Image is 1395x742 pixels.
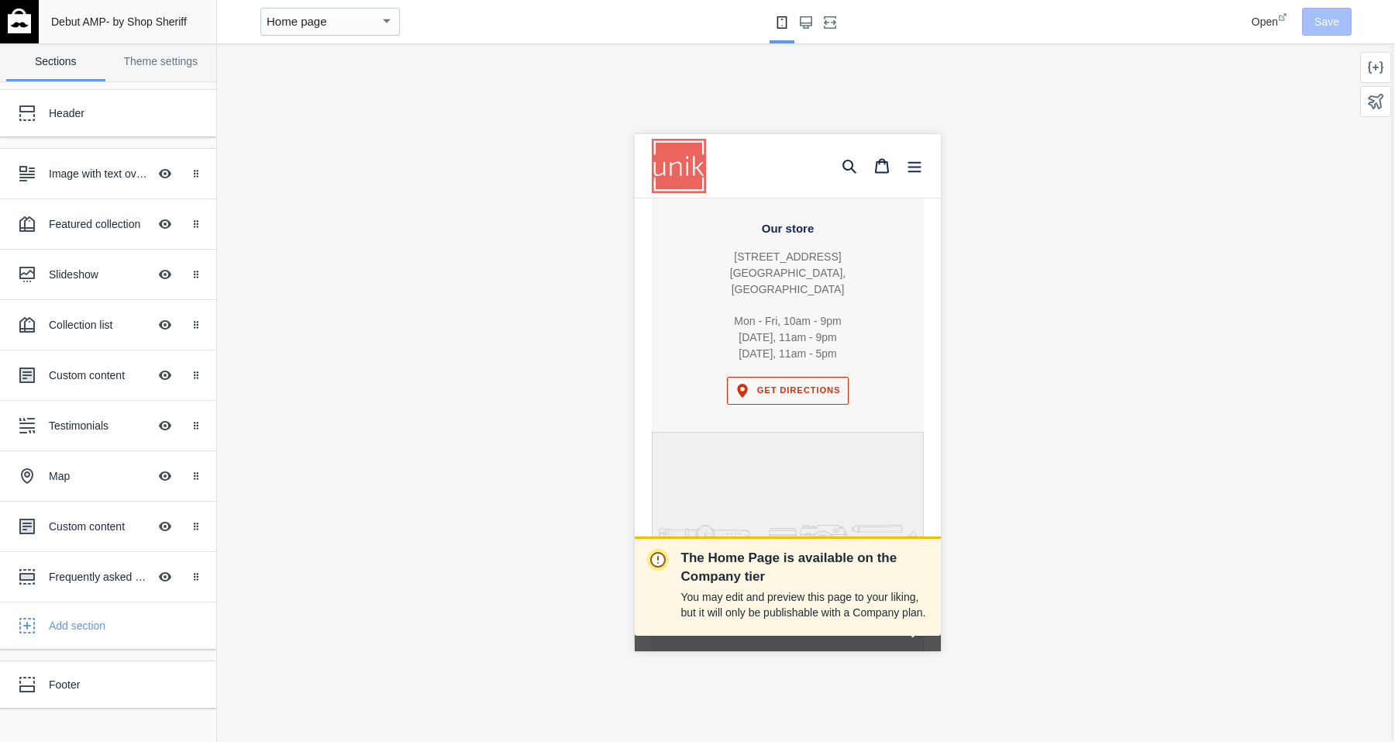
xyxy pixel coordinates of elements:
[51,16,106,28] span: Debut AMP
[8,9,31,33] img: main-logo_60x60_white.png
[148,560,182,594] button: Hide
[17,485,269,506] span: Go to full site
[148,459,182,493] button: Hide
[49,267,148,282] div: Slideshow
[44,88,262,102] h3: Our store
[49,468,148,484] div: Map
[263,16,296,47] button: Menu
[122,252,206,261] span: Get directions
[44,115,262,164] p: [STREET_ADDRESS] [GEOGRAPHIC_DATA], [GEOGRAPHIC_DATA]
[49,166,148,181] div: Image with text overlay
[148,308,182,342] button: Hide
[92,243,215,271] a: Get directions
[106,16,187,28] span: - by Shop Sheriff
[49,569,148,585] div: Frequently asked questions
[49,618,205,633] div: Add section
[49,519,148,534] div: Custom content
[681,549,928,586] p: The Home Page is available on the Company tier
[148,409,182,443] button: Hide
[148,157,182,191] button: Hide
[148,257,182,292] button: Hide
[681,589,928,620] p: You may edit and preview this page to your liking, but it will only be publishable with a Company...
[49,418,148,433] div: Testimonials
[49,105,182,121] div: Header
[17,5,71,59] img: image
[148,509,182,544] button: Hide
[148,207,182,241] button: Hide
[6,43,105,81] a: Sections
[112,43,211,81] a: Theme settings
[148,358,182,392] button: Hide
[49,216,148,232] div: Featured collection
[44,179,262,228] p: Mon - Fri, 10am - 9pm [DATE], 11am - 9pm [DATE], 11am - 5pm
[49,317,148,333] div: Collection list
[267,15,327,28] mat-select-trigger: Home page
[1252,16,1278,28] span: Open
[49,677,182,692] div: Footer
[49,368,148,383] div: Custom content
